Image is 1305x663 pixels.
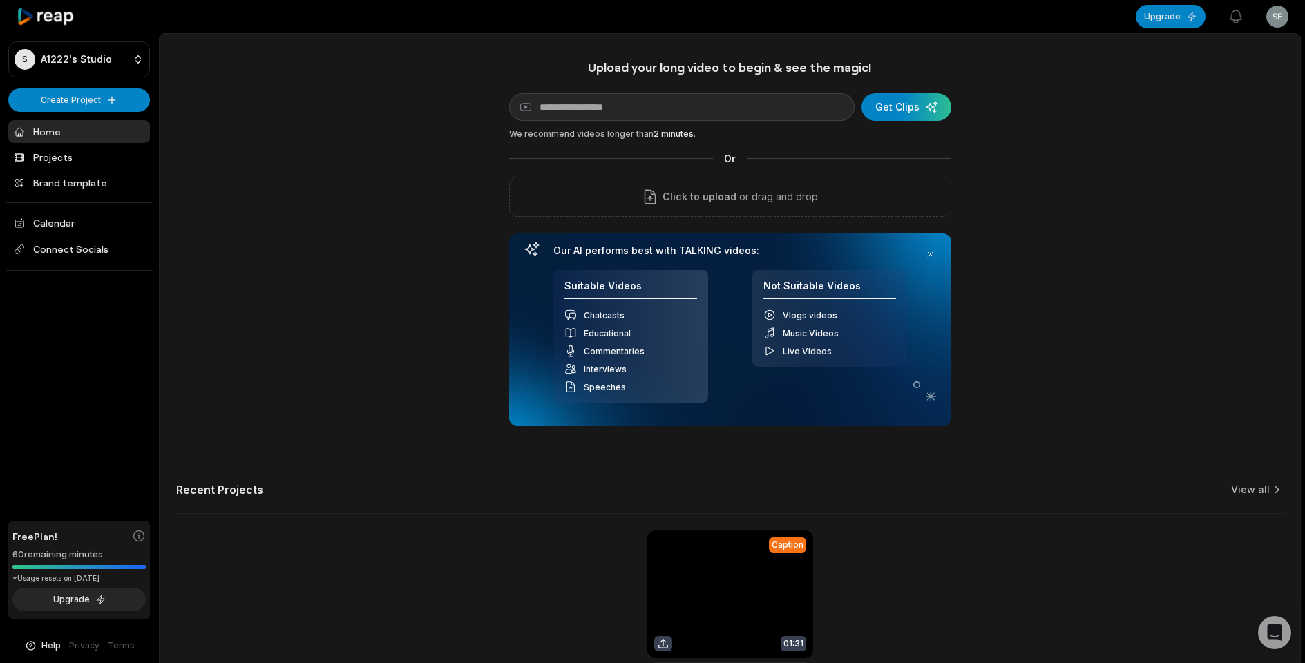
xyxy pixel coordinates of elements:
[41,640,61,652] span: Help
[861,93,951,121] button: Get Clips
[736,189,818,205] p: or drag and drop
[8,146,150,169] a: Projects
[763,280,896,300] h4: Not Suitable Videos
[8,211,150,234] a: Calendar
[584,346,645,356] span: Commentaries
[12,573,146,584] div: *Usage resets on [DATE]
[8,88,150,112] button: Create Project
[176,483,263,497] h2: Recent Projects
[8,171,150,194] a: Brand template
[15,49,35,70] div: S
[584,364,627,374] span: Interviews
[41,53,112,66] p: A1222's Studio
[8,237,150,262] span: Connect Socials
[584,382,626,392] span: Speeches
[783,310,837,320] span: Vlogs videos
[8,120,150,143] a: Home
[24,640,61,652] button: Help
[12,548,146,561] div: 60 remaining minutes
[663,189,736,205] span: Click to upload
[783,346,832,356] span: Live Videos
[564,280,697,300] h4: Suitable Videos
[1258,616,1291,649] div: Open Intercom Messenger
[783,328,839,338] span: Music Videos
[69,640,99,652] a: Privacy
[1136,5,1206,28] button: Upgrade
[553,244,907,257] h3: Our AI performs best with TALKING videos:
[12,588,146,611] button: Upgrade
[509,59,951,75] h1: Upload your long video to begin & see the magic!
[509,128,951,140] div: We recommend videos longer than .
[713,151,747,166] span: Or
[584,328,631,338] span: Educational
[1231,483,1270,497] a: View all
[12,529,57,544] span: Free Plan!
[584,310,625,320] span: Chatcasts
[654,128,694,139] span: 2 minutes
[108,640,135,652] a: Terms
